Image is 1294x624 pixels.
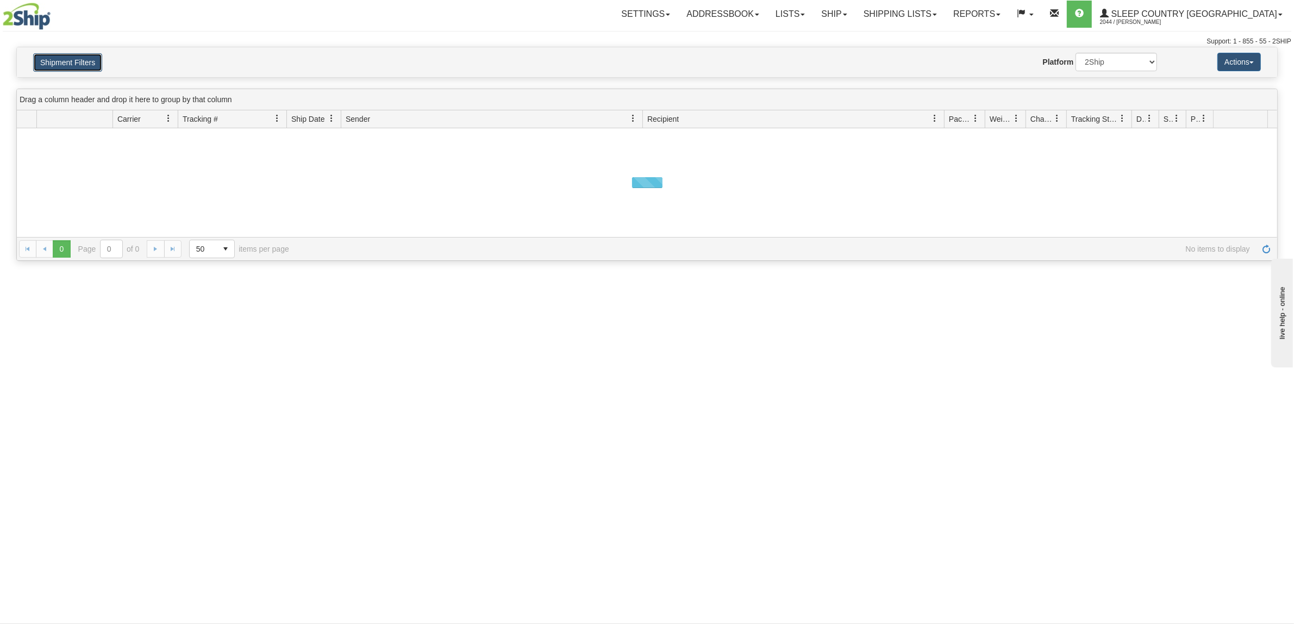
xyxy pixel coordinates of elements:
a: Refresh [1258,240,1275,258]
button: Shipment Filters [33,53,102,72]
div: grid grouping header [17,89,1277,110]
a: Shipping lists [855,1,945,28]
span: Packages [949,114,972,124]
div: Support: 1 - 855 - 55 - 2SHIP [3,37,1291,46]
span: Delivery Status [1136,114,1146,124]
a: Lists [767,1,813,28]
a: Shipment Issues filter column settings [1167,109,1186,128]
a: Sleep Country [GEOGRAPHIC_DATA] 2044 / [PERSON_NAME] [1092,1,1291,28]
img: logo2044.jpg [3,3,51,30]
span: Tracking Status [1071,114,1118,124]
a: Tracking # filter column settings [268,109,286,128]
a: Ship Date filter column settings [322,109,341,128]
span: Ship Date [291,114,324,124]
span: Shipment Issues [1164,114,1173,124]
a: Carrier filter column settings [159,109,178,128]
label: Platform [1043,57,1074,67]
span: 2044 / [PERSON_NAME] [1100,17,1182,28]
iframe: chat widget [1269,257,1293,367]
span: Sleep Country [GEOGRAPHIC_DATA] [1109,9,1277,18]
span: Sender [346,114,370,124]
span: Page sizes drop down [189,240,235,258]
a: Tracking Status filter column settings [1113,109,1132,128]
a: Charge filter column settings [1048,109,1066,128]
span: Recipient [647,114,679,124]
a: Reports [945,1,1009,28]
a: Packages filter column settings [966,109,985,128]
a: Recipient filter column settings [926,109,944,128]
a: Delivery Status filter column settings [1140,109,1159,128]
span: Weight [990,114,1012,124]
span: select [217,240,234,258]
button: Actions [1217,53,1261,71]
a: Settings [613,1,678,28]
span: items per page [189,240,289,258]
a: Sender filter column settings [624,109,642,128]
a: Pickup Status filter column settings [1195,109,1213,128]
span: Pickup Status [1191,114,1200,124]
div: live help - online [8,9,101,17]
span: Carrier [117,114,141,124]
span: Page of 0 [78,240,140,258]
a: Ship [813,1,855,28]
span: No items to display [304,245,1250,253]
a: Weight filter column settings [1007,109,1026,128]
a: Addressbook [678,1,767,28]
span: Tracking # [183,114,218,124]
span: Page 0 [53,240,70,258]
span: Charge [1030,114,1053,124]
span: 50 [196,244,210,254]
